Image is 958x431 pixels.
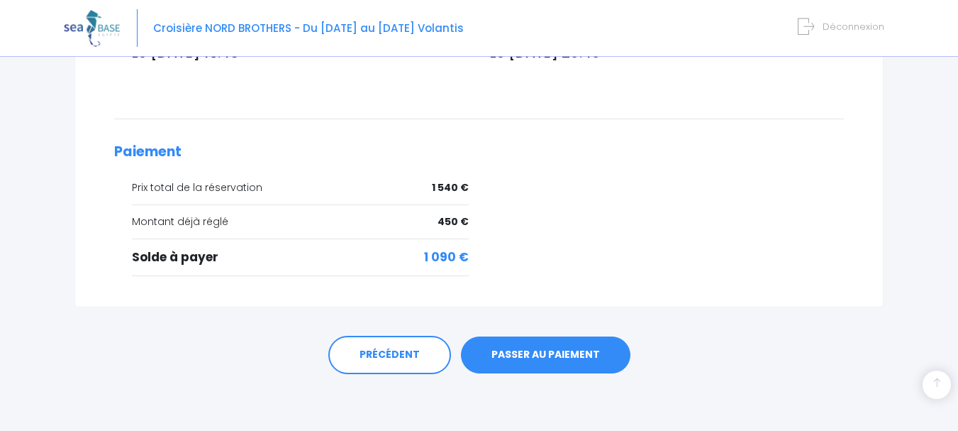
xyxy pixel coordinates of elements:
span: 1 090 € [424,249,469,267]
a: PRÉCÉDENT [328,336,451,374]
div: Solde à payer [132,249,469,267]
span: Déconnexion [823,20,884,33]
span: 450 € [438,214,469,229]
div: Prix total de la réservation [132,180,469,195]
div: Montant déjà réglé [132,214,469,229]
a: PASSER AU PAIEMENT [461,337,630,373]
span: 1 540 € [432,180,469,195]
span: Croisière NORD BROTHERS - Du [DATE] au [DATE] Volantis [153,21,464,36]
h2: Paiement [114,144,844,160]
